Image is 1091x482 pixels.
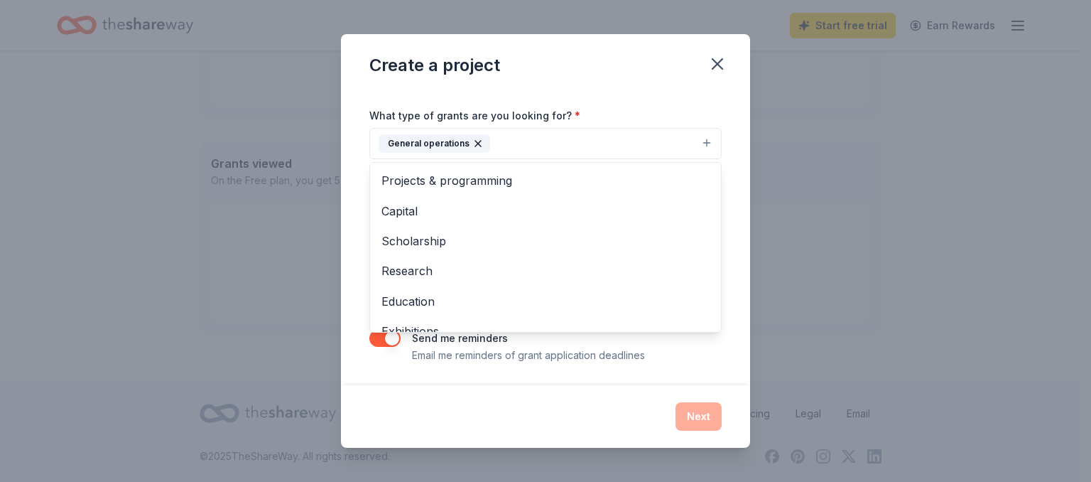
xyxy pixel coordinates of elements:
span: Projects & programming [381,171,710,190]
span: Capital [381,202,710,220]
span: Education [381,292,710,311]
button: General operations [369,128,722,159]
span: Research [381,262,710,280]
div: General operations [379,134,490,153]
span: Exhibitions [381,322,710,341]
span: Scholarship [381,232,710,250]
div: General operations [369,162,722,333]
